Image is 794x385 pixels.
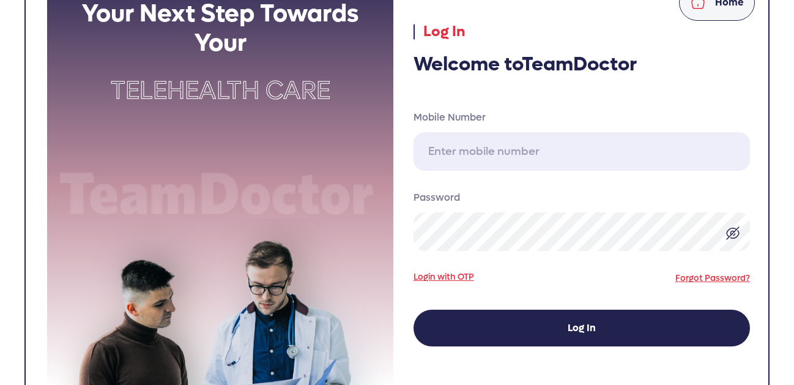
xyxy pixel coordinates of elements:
a: Login with OTP [414,271,474,283]
a: Forgot Password? [675,272,750,284]
p: Telehealth Care [47,72,394,109]
label: Password [414,190,750,205]
span: TeamDoctor [522,51,637,77]
label: Mobile Number [414,110,750,125]
button: Log In [414,310,750,346]
input: Enter mobile number [414,132,750,171]
h3: Welcome to [414,53,750,76]
img: Team doctor text [47,168,394,222]
img: eye [725,226,740,241]
p: Log In [414,21,750,43]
